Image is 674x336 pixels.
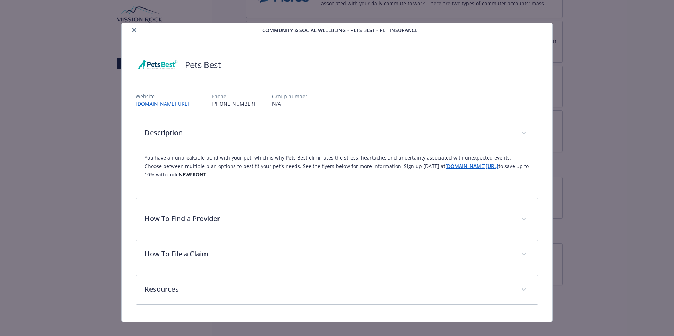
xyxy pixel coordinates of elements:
p: How To Find a Provider [145,213,513,224]
div: Description [136,148,538,199]
p: You have an unbreakable bond with your pet, which is why Pets Best eliminates the stress, heartac... [145,154,529,179]
button: close [130,26,139,34]
a: [DOMAIN_NAME][URL] [445,163,498,169]
p: Resources [145,284,513,294]
p: Description [145,127,513,138]
span: Community & Social Wellbeing - Pets Best - Pet Insurance [262,26,418,34]
div: How To Find a Provider [136,205,538,234]
img: Pets Best Insurance Services [136,54,178,75]
div: How To File a Claim [136,240,538,269]
div: Description [136,119,538,148]
div: Resources [136,275,538,304]
div: details for plan Community & Social Wellbeing - Pets Best - Pet Insurance [67,23,607,322]
strong: NEWFRONT [179,171,206,178]
a: [DOMAIN_NAME][URL] [136,100,195,107]
p: Group number [272,93,307,100]
h2: Pets Best [185,59,221,71]
p: Website [136,93,195,100]
p: N/A [272,100,307,107]
p: [PHONE_NUMBER] [212,100,255,107]
p: How To File a Claim [145,249,513,259]
p: Phone [212,93,255,100]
